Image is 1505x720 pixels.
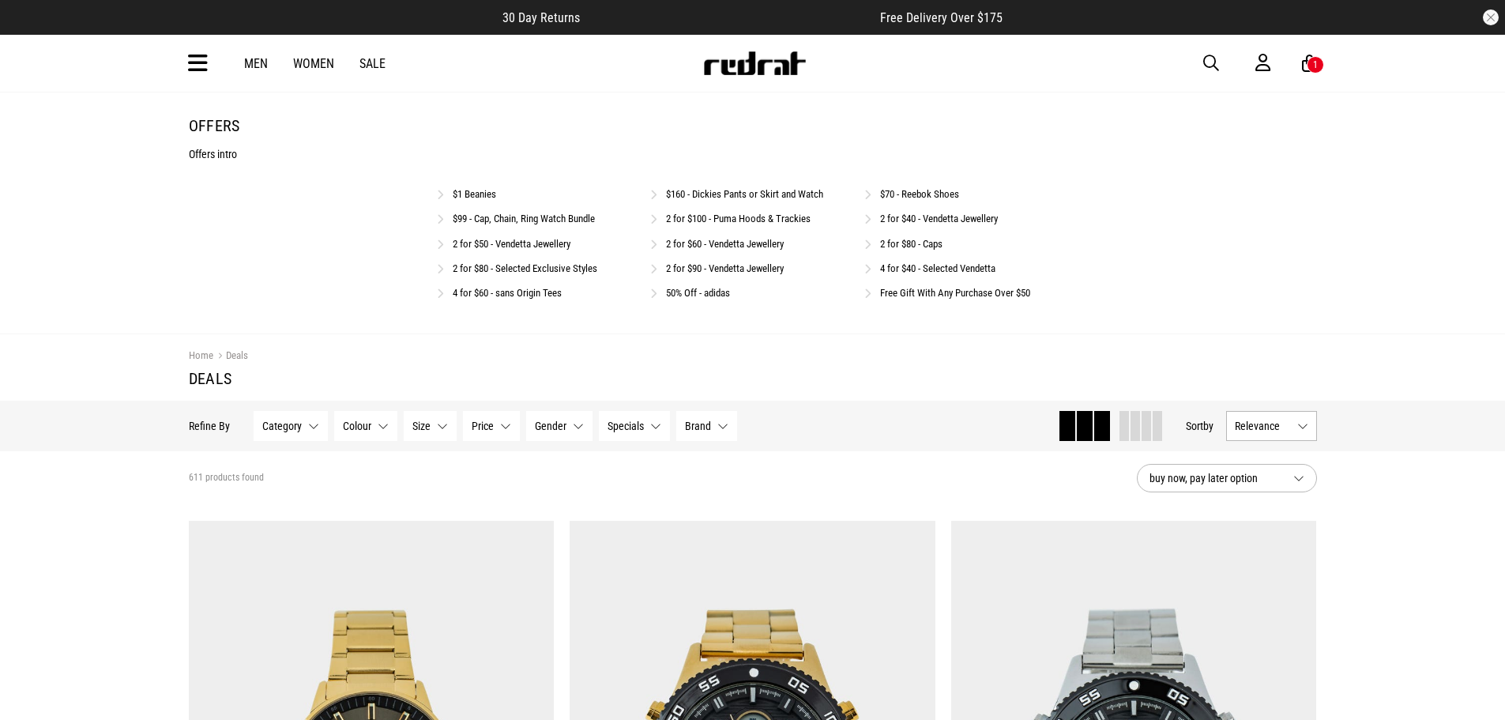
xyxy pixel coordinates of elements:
button: Colour [334,411,397,441]
button: Gender [526,411,593,441]
span: Specials [608,420,644,432]
a: 2 for $80 - Caps [880,238,943,250]
a: 2 for $40 - Vendetta Jewellery [880,213,998,224]
a: 2 for $100 - Puma Hoods & Trackies [666,213,811,224]
p: Refine By [189,420,230,432]
a: Sale [359,56,386,71]
span: Gender [535,420,566,432]
a: $70 - Reebok Shoes [880,188,959,200]
a: $99 - Cap, Chain, Ring Watch Bundle [453,213,595,224]
a: Free Gift With Any Purchase Over $50 [880,287,1030,299]
a: 2 for $80 - Selected Exclusive Styles [453,262,597,274]
button: Brand [676,411,737,441]
a: 2 for $50 - Vendetta Jewellery [453,238,570,250]
span: Price [472,420,494,432]
span: Colour [343,420,371,432]
a: $160 - Dickies Pants or Skirt and Watch [666,188,823,200]
span: Brand [685,420,711,432]
span: buy now, pay later option [1149,469,1281,488]
button: buy now, pay later option [1137,464,1317,492]
a: 1 [1302,55,1317,72]
span: Category [262,420,302,432]
span: 611 products found [189,472,264,484]
img: Redrat logo [702,51,807,75]
a: 50% Off - adidas [666,287,730,299]
button: Sortby [1186,417,1213,435]
span: 30 Day Returns [502,10,580,25]
a: $1 Beanies [453,188,496,200]
span: by [1203,420,1213,432]
button: Category [254,411,328,441]
a: 2 for $90 - Vendetta Jewellery [666,262,784,274]
button: Price [463,411,520,441]
span: Size [412,420,431,432]
a: 2 for $60 - Vendetta Jewellery [666,238,784,250]
button: Specials [599,411,670,441]
span: Free Delivery Over $175 [880,10,1003,25]
a: 4 for $40 - Selected Vendetta [880,262,995,274]
a: Women [293,56,334,71]
a: Home [189,349,213,361]
button: Relevance [1226,411,1317,441]
a: Deals [213,349,248,364]
a: 4 for $60 - sans Origin Tees [453,287,562,299]
h1: Deals [189,369,1317,388]
span: Relevance [1235,420,1291,432]
iframe: Customer reviews powered by Trustpilot [611,9,848,25]
h1: Offers [189,116,1317,135]
div: 1 [1313,59,1318,70]
p: Offers intro [189,148,1317,160]
button: Size [404,411,457,441]
a: Men [244,56,268,71]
